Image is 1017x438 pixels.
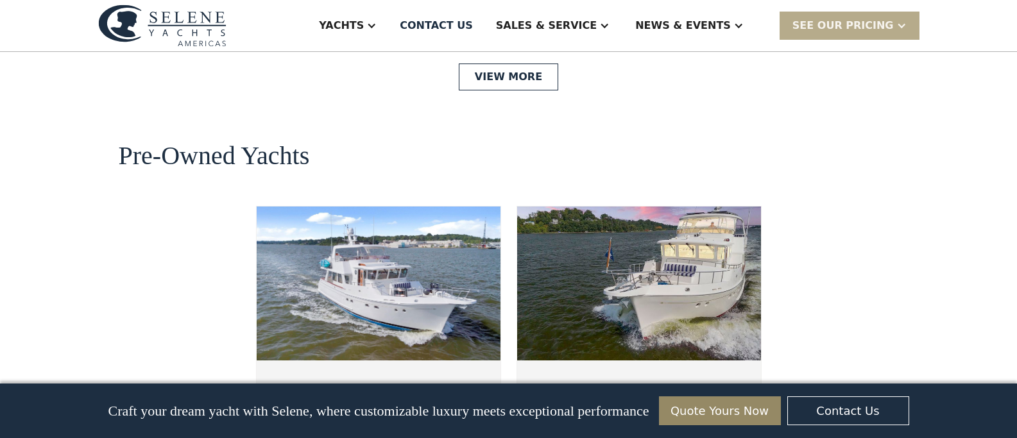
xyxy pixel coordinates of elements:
[277,378,480,409] a: 2013 Selene 54
[496,18,597,33] div: Sales & Service
[659,396,781,425] a: Quote Yours Now
[780,12,919,39] div: SEE Our Pricing
[635,18,731,33] div: News & EVENTS
[400,18,473,33] div: Contact US
[538,378,740,409] a: 2010 Selene 53
[459,63,558,90] a: View More
[108,403,649,419] p: Craft your dream yacht with Selene, where customizable luxury meets exceptional performance
[792,18,894,33] div: SEE Our Pricing
[319,18,364,33] div: Yachts
[98,4,226,46] img: logo
[787,396,909,425] a: Contact Us
[119,142,310,170] h2: Pre-Owned Yachts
